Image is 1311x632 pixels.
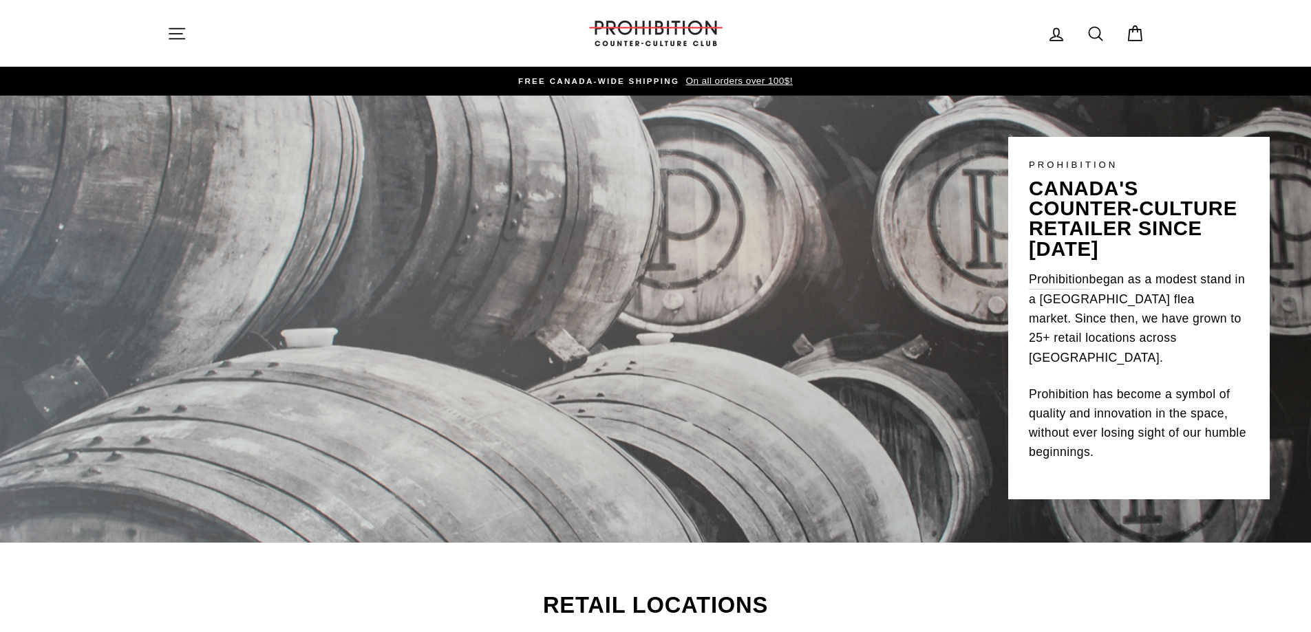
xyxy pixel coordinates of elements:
span: FREE CANADA-WIDE SHIPPING [518,77,679,85]
p: began as a modest stand in a [GEOGRAPHIC_DATA] flea market. Since then, we have grown to 25+ reta... [1029,270,1249,367]
p: Prohibition has become a symbol of quality and innovation in the space, without ever losing sight... [1029,384,1249,462]
a: Prohibition [1029,270,1089,290]
p: canada's counter-culture retailer since [DATE] [1029,179,1249,259]
a: FREE CANADA-WIDE SHIPPING On all orders over 100$! [171,74,1141,89]
img: PROHIBITION COUNTER-CULTURE CLUB [587,21,725,46]
h2: Retail Locations [167,594,1144,617]
span: On all orders over 100$! [682,76,792,86]
p: PROHIBITION [1029,157,1249,172]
